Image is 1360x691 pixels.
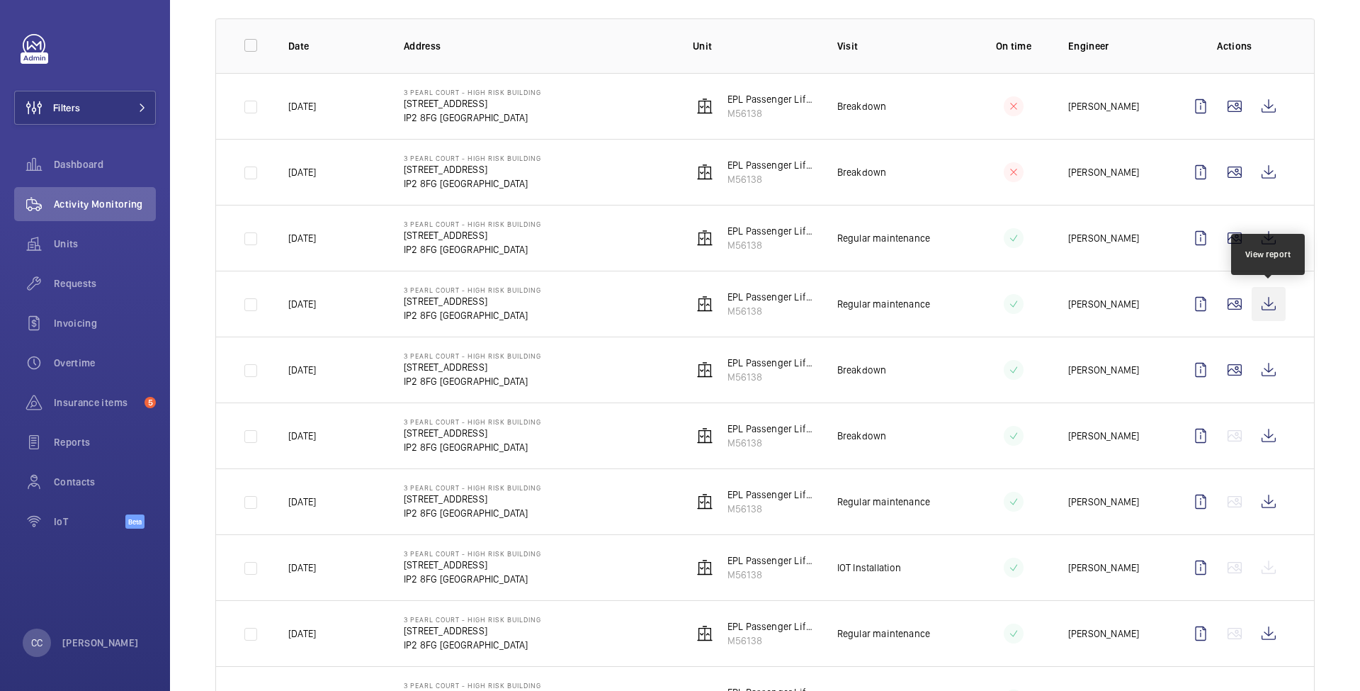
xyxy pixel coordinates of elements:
[696,427,713,444] img: elevator.svg
[54,475,156,489] span: Contacts
[837,39,959,53] p: Visit
[54,356,156,370] span: Overtime
[727,304,815,318] p: M56138
[982,39,1045,53] p: On time
[696,98,713,115] img: elevator.svg
[404,88,541,96] p: 3 Pearl Court - High Risk Building
[14,91,156,125] button: Filters
[288,39,381,53] p: Date
[54,435,156,449] span: Reports
[54,157,156,172] span: Dashboard
[404,360,541,374] p: [STREET_ADDRESS]
[1068,627,1139,641] p: [PERSON_NAME]
[696,164,713,181] img: elevator.svg
[53,101,80,115] span: Filters
[288,99,316,113] p: [DATE]
[404,483,541,492] p: 3 Pearl Court - High Risk Building
[404,352,541,360] p: 3 Pearl Court - High Risk Building
[404,624,541,638] p: [STREET_ADDRESS]
[727,106,815,120] p: M56138
[837,231,930,245] p: Regular maintenance
[693,39,815,53] p: Unit
[727,224,815,238] p: EPL Passenger Lift No 1
[1068,231,1139,245] p: [PERSON_NAME]
[404,294,541,308] p: [STREET_ADDRESS]
[404,176,541,191] p: IP2 8FG [GEOGRAPHIC_DATA]
[404,220,541,228] p: 3 Pearl Court - High Risk Building
[1068,99,1139,113] p: [PERSON_NAME]
[404,638,541,652] p: IP2 8FG [GEOGRAPHIC_DATA]
[54,515,125,529] span: IoT
[404,228,541,242] p: [STREET_ADDRESS]
[404,506,541,520] p: IP2 8FG [GEOGRAPHIC_DATA]
[1068,561,1139,575] p: [PERSON_NAME]
[288,429,316,443] p: [DATE]
[1068,297,1139,311] p: [PERSON_NAME]
[54,237,156,251] span: Units
[696,559,713,576] img: elevator.svg
[1068,429,1139,443] p: [PERSON_NAME]
[404,39,670,53] p: Address
[837,363,887,377] p: Breakdown
[837,297,930,311] p: Regular maintenance
[404,154,541,162] p: 3 Pearl Court - High Risk Building
[125,515,144,529] span: Beta
[54,276,156,291] span: Requests
[727,238,815,252] p: M56138
[727,554,815,568] p: EPL Passenger Lift No 1
[837,429,887,443] p: Breakdown
[404,681,541,690] p: 3 Pearl Court - High Risk Building
[727,158,815,172] p: EPL Passenger Lift No 1
[727,634,815,648] p: M56138
[837,627,930,641] p: Regular maintenance
[727,568,815,582] p: M56138
[288,297,316,311] p: [DATE]
[404,426,541,440] p: [STREET_ADDRESS]
[404,615,541,624] p: 3 Pearl Court - High Risk Building
[54,197,156,211] span: Activity Monitoring
[727,290,815,304] p: EPL Passenger Lift No 1
[404,558,541,572] p: [STREET_ADDRESS]
[727,422,815,436] p: EPL Passenger Lift No 1
[837,495,930,509] p: Regular maintenance
[404,286,541,294] p: 3 Pearl Court - High Risk Building
[696,296,713,313] img: elevator.svg
[696,625,713,642] img: elevator.svg
[727,370,815,384] p: M56138
[727,502,815,516] p: M56138
[1068,363,1139,377] p: [PERSON_NAME]
[288,231,316,245] p: [DATE]
[288,627,316,641] p: [DATE]
[404,549,541,558] p: 3 Pearl Court - High Risk Building
[1068,39,1161,53] p: Engineer
[727,92,815,106] p: EPL Passenger Lift No 1
[727,436,815,450] p: M56138
[54,316,156,330] span: Invoicing
[837,561,902,575] p: IOT Installation
[404,374,541,388] p: IP2 8FG [GEOGRAPHIC_DATA]
[404,96,541,111] p: [STREET_ADDRESS]
[288,561,316,575] p: [DATE]
[727,356,815,370] p: EPL Passenger Lift No 1
[404,308,541,322] p: IP2 8FG [GEOGRAPHIC_DATA]
[696,230,713,247] img: elevator.svg
[288,495,316,509] p: [DATE]
[404,572,541,586] p: IP2 8FG [GEOGRAPHIC_DATA]
[404,242,541,257] p: IP2 8FG [GEOGRAPHIC_DATA]
[404,111,541,125] p: IP2 8FG [GEOGRAPHIC_DATA]
[727,488,815,502] p: EPL Passenger Lift No 1
[404,440,541,454] p: IP2 8FG [GEOGRAPHIC_DATA]
[837,165,887,179] p: Breakdown
[62,636,139,650] p: [PERSON_NAME]
[727,172,815,186] p: M56138
[1068,495,1139,509] p: [PERSON_NAME]
[696,361,713,378] img: elevator.svg
[404,492,541,506] p: [STREET_ADDRESS]
[1245,248,1291,261] div: View report
[31,636,42,650] p: CC
[696,493,713,510] img: elevator.svg
[288,165,316,179] p: [DATE]
[144,397,156,408] span: 5
[1068,165,1139,179] p: [PERSON_NAME]
[404,417,541,426] p: 3 Pearl Court - High Risk Building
